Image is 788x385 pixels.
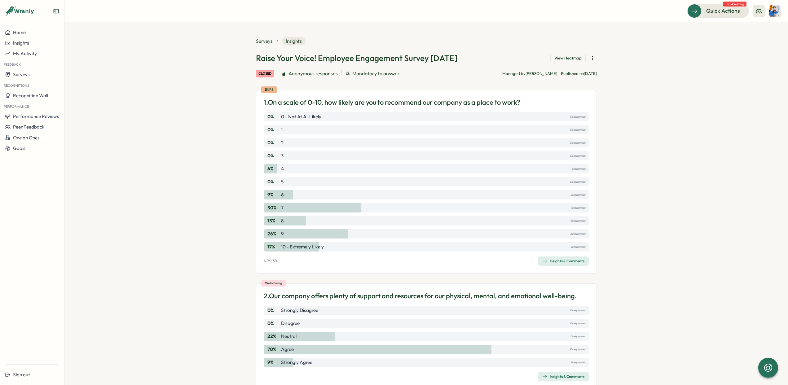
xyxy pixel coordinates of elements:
p: 9 % [267,359,280,366]
p: 1. On a scale of 0-10, how likely are you to recommend our company as a place to work? [264,98,520,107]
p: 5 [281,178,284,185]
p: 10 - Extremely likely [281,243,324,250]
p: 5 responses [570,333,585,340]
p: 9 [281,230,284,237]
p: 8 [281,217,284,224]
span: My Activity [13,50,37,56]
p: Strongly Disagree [281,307,318,314]
p: 3 [281,152,284,159]
p: 6 responses [570,230,585,237]
p: 0 responses [570,113,585,120]
p: 4 % [267,165,280,172]
div: closed [256,70,274,77]
div: Well-being [261,280,286,287]
button: Expand sidebar [53,8,59,14]
p: Disagree [281,320,300,327]
p: 7 responses [570,204,585,211]
p: 22 % [267,333,280,340]
p: 0 % [267,139,280,146]
p: 6 [281,191,284,198]
p: 1 responses [571,165,585,172]
span: 1 task waiting [723,2,746,7]
p: 0 % [267,178,280,185]
span: Quick Actions [706,7,740,15]
button: Insights & Comments [538,372,589,381]
p: 0 - Not at all likely [281,113,321,120]
p: 13 % [267,217,280,224]
p: 0 responses [570,307,585,314]
span: View Heatmap [554,55,582,61]
p: 0 % [267,152,280,159]
p: 9 % [267,191,280,198]
span: [PERSON_NAME] [526,71,557,76]
p: 0 % [267,307,280,314]
p: 0 % [267,113,280,120]
p: 0 responses [570,320,585,327]
a: Surveys [256,38,273,45]
p: 4 [281,165,284,172]
p: 0 responses [570,126,585,133]
span: Goals [13,145,25,151]
span: Surveys [13,72,30,77]
span: Anonymous responses [288,70,338,77]
div: eNPS [261,86,277,93]
p: 2. Our company offers plenty of support and resources for our physical, mental, and emotional wel... [264,291,577,301]
p: Strongly Agree [281,359,312,366]
p: 2 responses [570,359,585,366]
p: 16 responses [569,346,585,353]
p: 70 % [267,346,280,353]
p: 4 responses [570,243,585,250]
span: One on Ones [13,135,40,141]
p: Managed by [502,71,557,77]
span: Insights [282,37,306,45]
p: 7 [281,204,284,211]
p: Agree [281,346,294,353]
p: Published on [561,71,597,77]
p: 2 [281,139,284,146]
h1: Raise Your Voice! Employee Engagement Survey [DATE] [256,53,457,63]
button: Insights & Comments [538,256,589,266]
span: Peer Feedback [13,124,45,130]
p: 0 responses [570,152,585,159]
span: 30 [272,258,277,263]
p: 30 % [267,204,280,211]
p: 0 responses [570,178,585,185]
p: 0 responses [570,139,585,146]
p: 26 % [267,230,280,237]
p: 0 % [267,320,280,327]
span: Recognition Wall [13,93,48,98]
p: 17 % [267,243,280,250]
button: View Heatmap [550,54,586,63]
p: Neutral [281,333,297,340]
img: Paul Hemsley [769,5,781,17]
span: Sign out [13,372,30,378]
span: Home [13,29,26,35]
span: Performance Reviews [13,113,59,119]
div: Insights & Comments [542,374,584,379]
p: 3 responses [570,217,585,224]
p: NPS: [264,258,277,264]
span: [DATE] [584,71,597,76]
div: Insights & Comments [542,259,584,264]
p: 0 % [267,126,280,133]
span: Mandatory to answer [352,70,400,77]
p: 1 [281,126,283,133]
p: 2 responses [570,191,585,198]
button: Quick Actions [687,4,749,18]
span: Insights [13,40,29,46]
